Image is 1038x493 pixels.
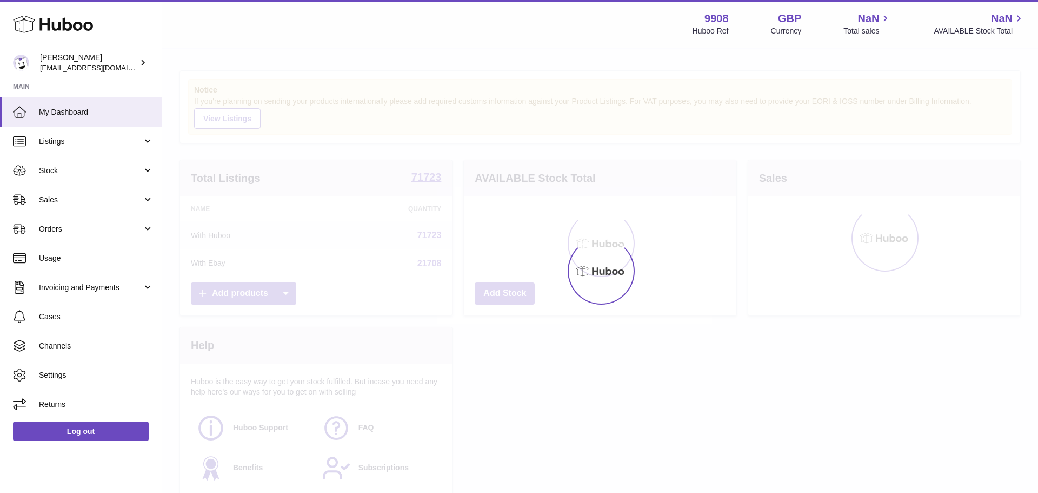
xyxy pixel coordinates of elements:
[39,253,154,264] span: Usage
[704,11,729,26] strong: 9908
[934,26,1025,36] span: AVAILABLE Stock Total
[13,422,149,441] a: Log out
[857,11,879,26] span: NaN
[13,55,29,71] img: internalAdmin-9908@internal.huboo.com
[934,11,1025,36] a: NaN AVAILABLE Stock Total
[991,11,1013,26] span: NaN
[39,341,154,351] span: Channels
[693,26,729,36] div: Huboo Ref
[39,107,154,117] span: My Dashboard
[843,11,891,36] a: NaN Total sales
[39,195,142,205] span: Sales
[40,52,137,73] div: [PERSON_NAME]
[40,63,159,72] span: [EMAIL_ADDRESS][DOMAIN_NAME]
[39,399,154,410] span: Returns
[39,166,142,176] span: Stock
[39,136,142,147] span: Listings
[39,224,142,234] span: Orders
[771,26,802,36] div: Currency
[843,26,891,36] span: Total sales
[39,312,154,322] span: Cases
[778,11,801,26] strong: GBP
[39,282,142,293] span: Invoicing and Payments
[39,370,154,380] span: Settings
